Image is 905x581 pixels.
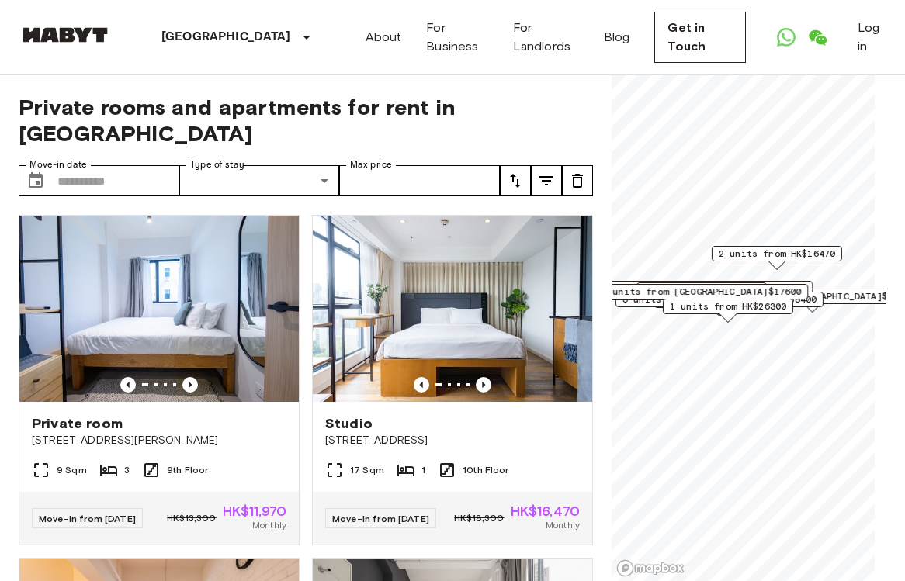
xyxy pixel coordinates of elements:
[595,284,808,308] div: Map marker
[190,158,244,171] label: Type of stay
[463,463,509,477] span: 10th Floor
[606,282,806,296] span: 2 units from [GEOGRAPHIC_DATA]$16000
[167,511,216,525] span: HK$13,300
[643,283,760,297] span: 1 units from HK$10170
[223,504,286,518] span: HK$11,970
[124,463,130,477] span: 3
[719,247,835,261] span: 2 units from HK$16470
[500,165,531,196] button: tune
[414,377,429,393] button: Previous image
[167,463,208,477] span: 9th Floor
[858,19,886,56] a: Log in
[531,165,562,196] button: tune
[19,215,300,545] a: Marketing picture of unit HK-01-046-009-03Previous imagePrevious imagePrivate room[STREET_ADDRESS...
[454,511,504,525] span: HK$18,300
[29,158,87,171] label: Move-in date
[366,28,402,47] a: About
[120,377,136,393] button: Previous image
[562,165,593,196] button: tune
[312,215,593,545] a: Marketing picture of unit HK-01-001-016-01Previous imagePrevious imageStudio[STREET_ADDRESS]17 Sq...
[546,518,580,532] span: Monthly
[19,216,299,402] img: Marketing picture of unit HK-01-046-009-03
[350,463,384,477] span: 17 Sqm
[350,158,392,171] label: Max price
[57,463,87,477] span: 9 Sqm
[513,19,579,56] a: For Landlords
[313,216,592,402] img: Marketing picture of unit HK-01-001-016-01
[615,292,824,316] div: Map marker
[663,299,793,323] div: Map marker
[32,433,286,448] span: [STREET_ADDRESS][PERSON_NAME]
[771,22,802,53] a: Open WhatsApp
[421,463,425,477] span: 1
[325,414,373,433] span: Studio
[182,377,198,393] button: Previous image
[20,165,51,196] button: Choose date
[599,281,813,305] div: Map marker
[636,282,767,306] div: Map marker
[712,246,842,270] div: Map marker
[670,299,786,313] span: 1 units from HK$26300
[426,19,487,56] a: For Business
[511,504,580,518] span: HK$16,470
[325,433,580,448] span: [STREET_ADDRESS]
[654,12,745,63] a: Get in Touch
[616,559,685,577] a: Mapbox logo
[604,28,630,47] a: Blog
[332,513,429,524] span: Move-in from [DATE]
[252,518,286,532] span: Monthly
[39,513,136,524] span: Move-in from [DATE]
[476,377,491,393] button: Previous image
[32,414,123,433] span: Private room
[19,27,112,43] img: Habyt
[622,292,817,306] span: 5 units from [GEOGRAPHIC_DATA]$8400
[19,94,593,147] span: Private rooms and apartments for rent in [GEOGRAPHIC_DATA]
[161,28,291,47] p: [GEOGRAPHIC_DATA]
[602,285,801,299] span: 1 units from [GEOGRAPHIC_DATA]$17600
[802,22,833,53] a: Open WeChat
